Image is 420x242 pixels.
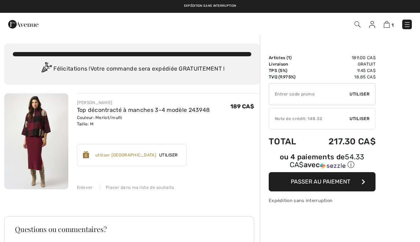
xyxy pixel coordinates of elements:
[269,55,308,61] td: Articles ( )
[384,20,394,29] a: 1
[308,129,376,154] td: 217.30 CA$
[269,61,308,67] td: Livraison
[13,62,251,76] div: Félicitations ! Votre commande sera expédiée GRATUITEMENT !
[95,152,156,158] div: utiliser [GEOGRAPHIC_DATA]
[269,74,308,80] td: TVQ (9.975%)
[269,129,308,154] td: Total
[8,20,38,27] a: 1ère Avenue
[290,153,364,169] span: 54.33 CA$
[15,226,243,233] h3: Questions ou commentaires?
[369,21,375,28] img: Mes infos
[350,91,369,97] span: Utiliser
[269,172,376,191] button: Passer au paiement
[269,197,376,204] div: Expédition sans interruption
[404,21,411,28] img: Menu
[77,99,210,106] div: [PERSON_NAME]
[77,107,210,113] a: Top décontracté à manches 3-4 modèle 243948
[269,67,308,74] td: TPS (5%)
[320,163,346,169] img: Sezzle
[4,93,68,189] img: Top décontracté à manches 3-4 modèle 243948
[77,184,93,191] div: Enlever
[355,21,361,27] img: Recherche
[39,62,53,76] img: Congratulation2.svg
[156,152,180,158] span: Utiliser
[83,151,89,158] img: Reward-Logo.svg
[291,178,350,185] span: Passer au paiement
[77,114,210,127] div: Couleur: Merlot/multi Taille: M
[269,115,350,122] div: Note de crédit: 148.32
[308,74,376,80] td: 18.85 CA$
[288,55,290,60] span: 1
[269,83,350,105] input: Code promo
[269,154,376,172] div: ou 4 paiements de54.33 CA$avecSezzle Cliquez pour en savoir plus sur Sezzle
[100,184,174,191] div: Placer dans ma liste de souhaits
[308,61,376,67] td: Gratuit
[230,103,254,110] span: 189 CA$
[308,67,376,74] td: 9.45 CA$
[308,55,376,61] td: 189.00 CA$
[8,17,38,31] img: 1ère Avenue
[269,154,376,170] div: ou 4 paiements de avec
[350,115,369,122] span: Utiliser
[384,21,390,28] img: Panier d'achat
[392,22,394,28] span: 1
